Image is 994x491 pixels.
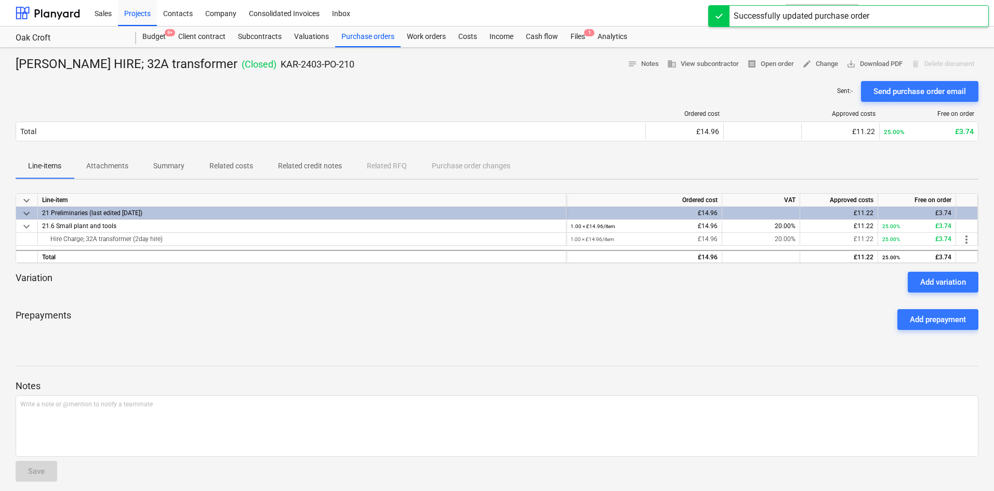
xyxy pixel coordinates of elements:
[571,233,718,246] div: £14.96
[628,59,637,69] span: notes
[38,194,566,207] div: Line-item
[882,207,951,220] div: £3.74
[842,56,907,72] button: Download PDF
[960,233,973,246] span: more_vert
[281,58,354,71] p: KAR-2403-PO-210
[165,29,175,36] span: 9+
[667,59,677,69] span: business
[884,110,974,117] div: Free on order
[136,26,172,47] div: Budget
[650,127,719,136] div: £14.96
[209,161,253,171] p: Related costs
[920,275,966,289] div: Add variation
[846,58,903,70] span: Download PDF
[804,251,873,264] div: £11.22
[882,255,900,260] small: 25.00%
[722,194,800,207] div: VAT
[452,26,483,47] a: Costs
[804,220,873,233] div: £11.22
[806,127,875,136] div: £11.22
[584,29,594,36] span: 1
[571,236,614,242] small: 1.00 × £14.96 / item
[86,161,128,171] p: Attachments
[42,233,562,245] div: Hire Charge; 32A transformer (2day hire)
[242,58,276,71] p: ( Closed )
[897,309,978,330] button: Add prepayment
[846,59,856,69] span: save_alt
[564,26,591,47] div: Files
[884,128,905,136] small: 25.00%
[571,220,718,233] div: £14.96
[42,207,562,219] div: 21 Preliminaries (last edited 27 Sep 2024)
[800,194,878,207] div: Approved costs
[20,194,33,207] span: keyboard_arrow_down
[628,58,659,70] span: Notes
[747,59,757,69] span: receipt
[28,161,61,171] p: Line-items
[722,233,800,246] div: 20.00%
[873,85,966,98] div: Send purchase order email
[20,127,36,136] div: Total
[20,207,33,220] span: keyboard_arrow_down
[153,161,184,171] p: Summary
[571,251,718,264] div: £14.96
[908,272,978,293] button: Add variation
[882,251,951,264] div: £3.74
[663,56,743,72] button: View subcontractor
[734,10,869,22] div: Successfully updated purchase order
[884,127,974,136] div: £3.74
[882,220,951,233] div: £3.74
[16,309,71,330] p: Prepayments
[882,223,900,229] small: 25.00%
[42,222,116,230] span: 21.6 Small plant and tools
[882,236,900,242] small: 25.00%
[747,58,794,70] span: Open order
[401,26,452,47] a: Work orders
[743,56,798,72] button: Open order
[16,380,978,392] p: Notes
[232,26,288,47] a: Subcontracts
[591,26,633,47] a: Analytics
[571,207,718,220] div: £14.96
[483,26,520,47] a: Income
[722,220,800,233] div: 20.00%
[136,26,172,47] a: Budget9+
[806,110,876,117] div: Approved costs
[802,58,838,70] span: Change
[16,56,354,73] div: [PERSON_NAME] HIRE; 32A transformer
[520,26,564,47] a: Cash flow
[278,161,342,171] p: Related credit notes
[878,194,956,207] div: Free on order
[667,58,739,70] span: View subcontractor
[802,59,812,69] span: edit
[798,56,842,72] button: Change
[942,441,994,491] iframe: Chat Widget
[910,313,966,326] div: Add prepayment
[571,223,615,229] small: 1.00 × £14.96 / item
[288,26,335,47] a: Valuations
[837,87,853,96] p: Sent : -
[38,250,566,263] div: Total
[172,26,232,47] a: Client contract
[804,233,873,246] div: £11.22
[624,56,663,72] button: Notes
[650,110,720,117] div: Ordered cost
[20,220,33,233] span: keyboard_arrow_down
[566,194,722,207] div: Ordered cost
[861,81,978,102] button: Send purchase order email
[882,233,951,246] div: £3.74
[16,33,124,44] div: Oak Croft
[335,26,401,47] a: Purchase orders
[804,207,873,220] div: £11.22
[16,272,52,293] p: Variation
